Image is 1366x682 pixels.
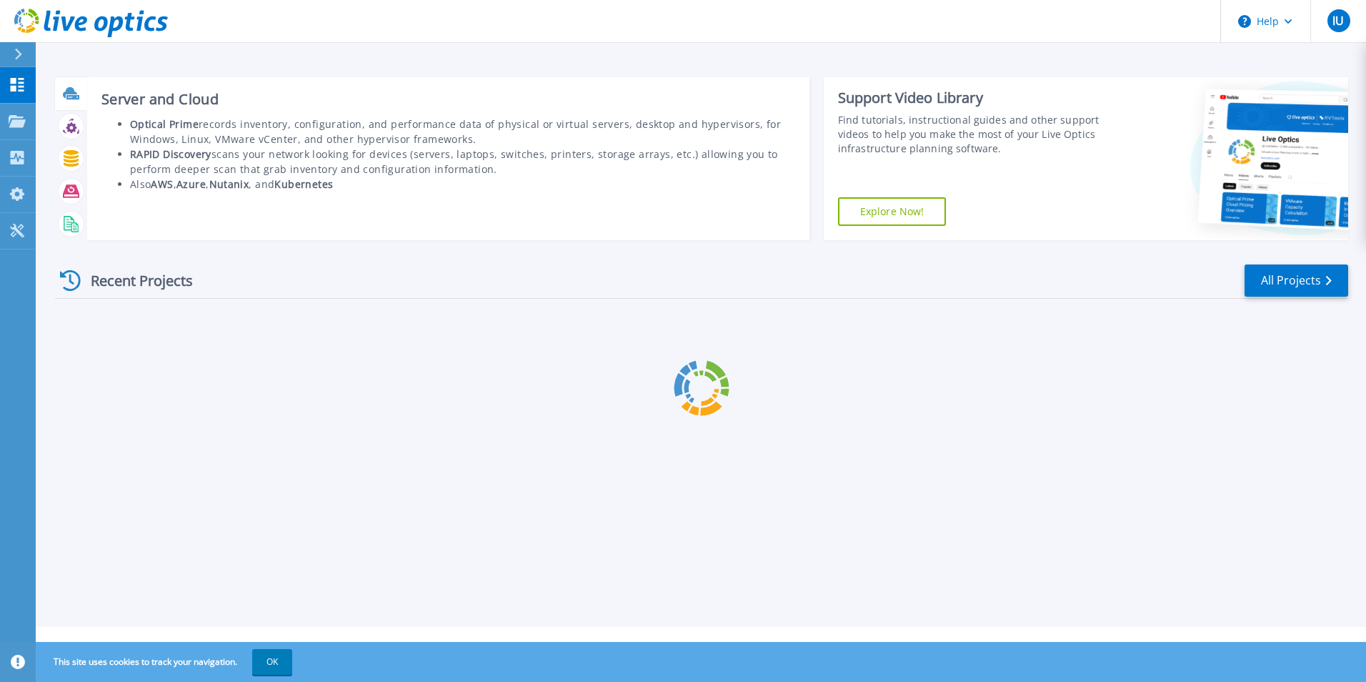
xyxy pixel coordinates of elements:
h3: Server and Cloud [101,92,795,107]
b: Azure [176,177,206,191]
li: scans your network looking for devices (servers, laptops, switches, printers, storage arrays, etc... [130,147,795,177]
a: Explore Now! [838,197,947,226]
b: Kubernetes [274,177,333,191]
b: Nutanix [209,177,249,191]
a: All Projects [1245,265,1348,297]
div: Support Video Library [838,89,1105,107]
li: records inventory, configuration, and performance data of physical or virtual servers, desktop an... [130,117,795,147]
button: OK [252,649,292,675]
b: Optical Prime [130,117,199,131]
li: Also , , , and [130,177,795,192]
span: This site uses cookies to track your navigation. [39,649,292,675]
span: IU [1332,15,1344,26]
b: AWS [151,177,173,191]
div: Recent Projects [55,263,212,298]
div: Find tutorials, instructional guides and other support videos to help you make the most of your L... [838,113,1105,156]
b: RAPID Discovery [130,147,211,161]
